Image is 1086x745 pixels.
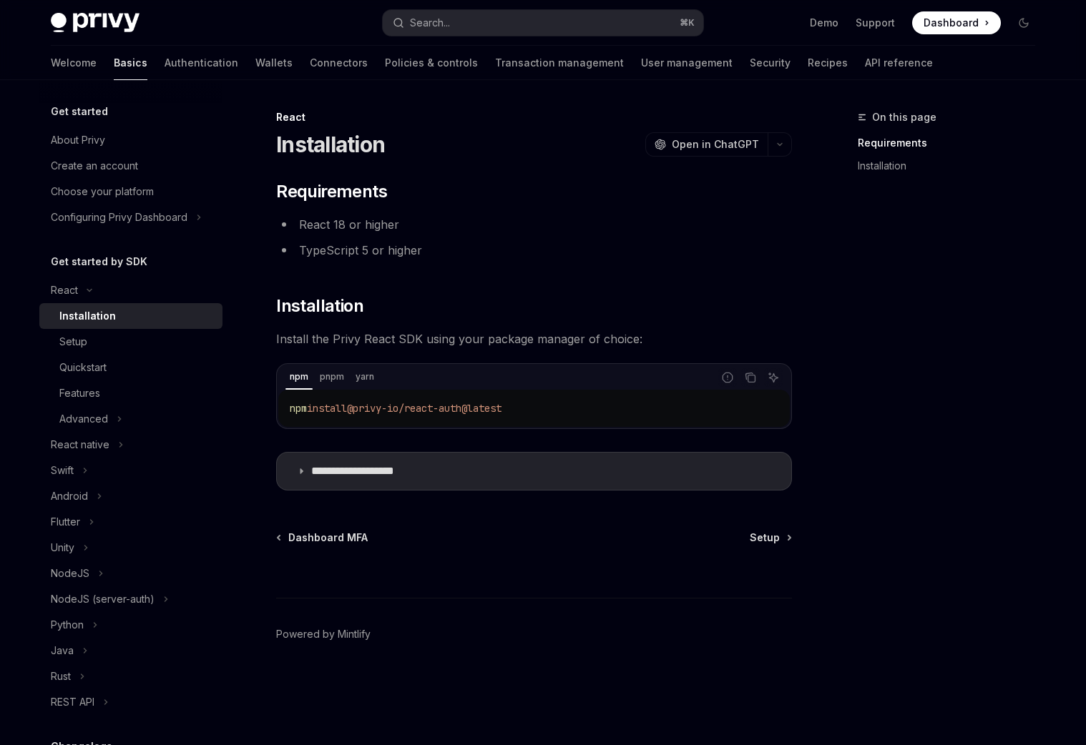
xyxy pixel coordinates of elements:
[39,127,222,153] a: About Privy
[59,410,108,428] div: Advanced
[51,488,88,505] div: Android
[680,17,695,29] span: ⌘ K
[39,329,222,355] a: Setup
[856,16,895,30] a: Support
[351,368,378,385] div: yarn
[51,183,154,200] div: Choose your platform
[39,406,222,432] button: Toggle Advanced section
[310,46,368,80] a: Connectors
[39,303,222,329] a: Installation
[39,663,222,689] button: Toggle Rust section
[51,103,108,120] h5: Get started
[51,209,187,226] div: Configuring Privy Dashboard
[410,14,450,31] div: Search...
[276,240,792,260] li: TypeScript 5 or higher
[276,295,363,317] span: Installation
[39,586,222,612] button: Toggle NodeJS (server-auth) section
[51,282,78,299] div: React
[51,616,84,633] div: Python
[51,436,109,453] div: React native
[764,368,783,387] button: Ask AI
[385,46,478,80] a: Policies & controls
[51,13,140,33] img: dark logo
[51,157,138,174] div: Create an account
[276,329,792,349] span: Install the Privy React SDK using your package manager of choice:
[641,46,733,80] a: User management
[39,612,222,638] button: Toggle Python section
[114,46,147,80] a: Basics
[383,10,703,36] button: Open search
[912,11,1001,34] a: Dashboard
[51,253,147,270] h5: Get started by SDK
[858,132,1047,154] a: Requirements
[810,16,838,30] a: Demo
[39,153,222,179] a: Create an account
[645,132,768,157] button: Open in ChatGPT
[288,531,368,545] span: Dashboard MFA
[39,509,222,535] button: Toggle Flutter section
[276,110,792,124] div: React
[51,462,74,479] div: Swift
[39,355,222,380] a: Quickstart
[39,689,222,715] button: Toggle REST API section
[672,137,759,152] span: Open in ChatGPT
[750,531,780,545] span: Setup
[750,531,791,545] a: Setup
[276,132,385,157] h1: Installation
[495,46,624,80] a: Transaction management
[347,402,502,415] span: @privy-io/react-auth@latest
[278,531,368,545] a: Dashboard MFA
[59,385,100,402] div: Features
[255,46,293,80] a: Wallets
[39,277,222,303] button: Toggle React section
[276,627,371,641] a: Powered by Mintlify
[39,179,222,204] a: Choose your platform
[307,402,347,415] span: install
[741,368,760,387] button: Copy the contents from the code block
[51,132,105,149] div: About Privy
[1012,11,1035,34] button: Toggle dark mode
[808,46,848,80] a: Recipes
[39,204,222,230] button: Toggle Configuring Privy Dashboard section
[924,16,979,30] span: Dashboard
[39,638,222,663] button: Toggle Java section
[51,642,74,659] div: Java
[51,539,74,556] div: Unity
[290,402,307,415] span: npm
[59,333,87,350] div: Setup
[872,109,936,126] span: On this page
[276,214,792,235] li: React 18 or higher
[750,46,791,80] a: Security
[51,513,80,531] div: Flutter
[865,46,933,80] a: API reference
[39,483,222,509] button: Toggle Android section
[51,565,89,582] div: NodeJS
[51,46,97,80] a: Welcome
[276,180,387,203] span: Requirements
[51,668,71,685] div: Rust
[718,368,737,387] button: Report incorrect code
[59,359,107,376] div: Quickstart
[858,154,1047,177] a: Installation
[51,694,94,711] div: REST API
[165,46,238,80] a: Authentication
[51,591,155,608] div: NodeJS (server-auth)
[39,432,222,458] button: Toggle React native section
[39,561,222,586] button: Toggle NodeJS section
[39,535,222,561] button: Toggle Unity section
[285,368,313,385] div: npm
[315,368,348,385] div: pnpm
[59,307,116,325] div: Installation
[39,458,222,483] button: Toggle Swift section
[39,380,222,406] a: Features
